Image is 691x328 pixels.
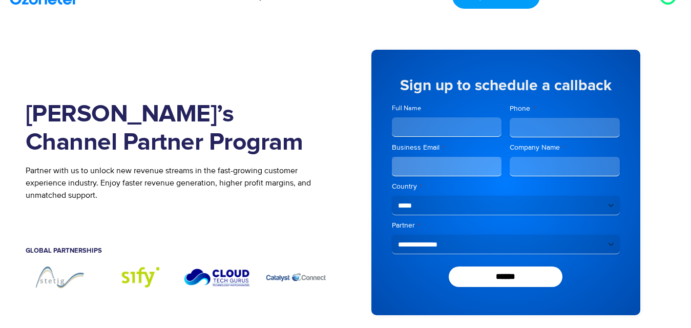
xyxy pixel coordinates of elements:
[104,264,173,290] div: 5 / 7
[26,264,94,290] img: Stetig
[26,100,330,157] h1: [PERSON_NAME]’s Channel Partner Program
[26,264,330,290] div: Image Carousel
[392,78,620,93] h5: Sign up to schedule a callback
[510,142,620,153] label: Company Name
[262,264,330,290] div: 7 / 7
[392,220,620,231] label: Partner
[183,264,252,290] img: CloubTech
[510,104,620,114] label: Phone
[26,248,330,254] h5: Global Partnerships
[262,264,330,290] img: CatalystConnect
[26,165,330,201] p: Partner with us to unlock new revenue streams in the fast-growing customer experience industry. E...
[392,104,502,113] label: Full Name
[104,264,173,290] img: Sify
[392,181,620,192] label: Country
[183,264,252,290] div: 6 / 7
[392,142,502,153] label: Business Email
[26,264,94,290] div: 4 / 7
